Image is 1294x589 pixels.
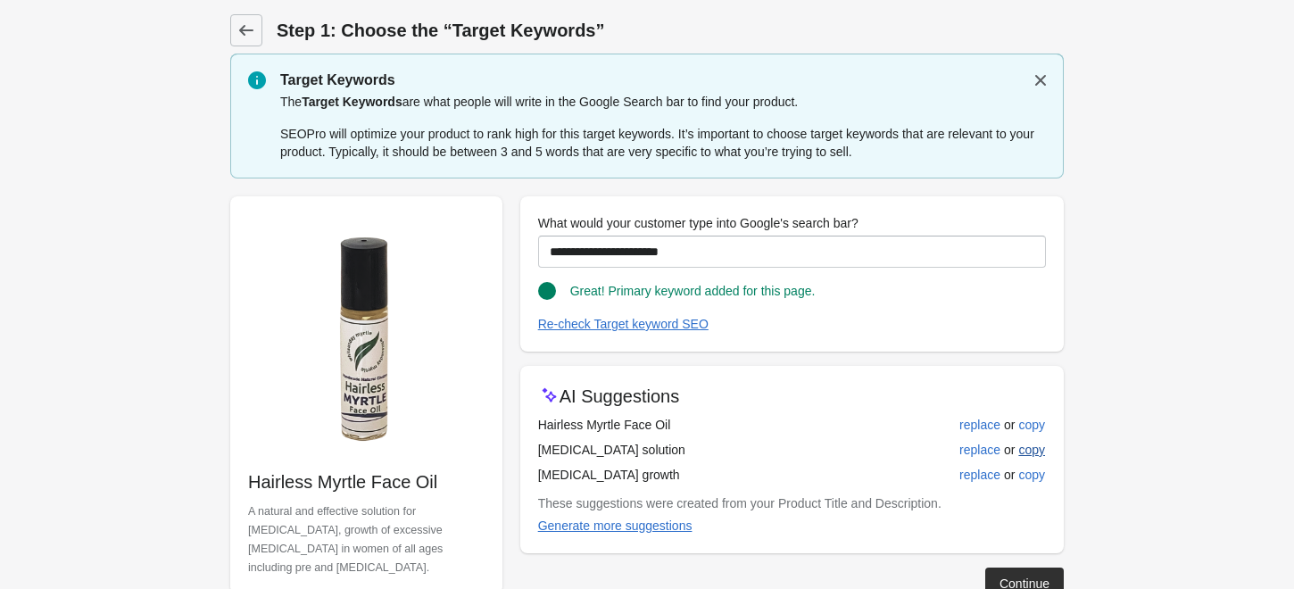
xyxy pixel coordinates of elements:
span: These suggestions were created from your Product Title and Description. [538,496,941,510]
span: A natural and effective solution for [MEDICAL_DATA], growth of excessive [MEDICAL_DATA] in women ... [248,505,443,574]
span: Great! Primary keyword added for this page. [570,284,816,298]
button: copy [1011,434,1052,466]
span: Target Keywords [302,95,402,109]
span: or [1000,441,1018,459]
img: Harirless800x800Shopify.png [248,214,485,451]
div: copy [1018,418,1045,432]
span: or [1000,416,1018,434]
button: replace [952,459,1008,491]
button: replace [952,409,1008,441]
p: Hairless Myrtle Face Oil [248,469,485,494]
button: copy [1011,459,1052,491]
span: The are what people will write in the Google Search bar to find your product. [280,95,798,109]
div: Re-check Target keyword SEO [538,317,709,331]
span: SEOPro will optimize your product to rank high for this target keywords. It’s important to choose... [280,127,1034,159]
span: or [1000,466,1018,484]
button: Re-check Target keyword SEO [531,308,716,340]
button: copy [1011,409,1052,441]
button: Generate more suggestions [531,510,700,542]
h1: Step 1: Choose the “Target Keywords” [277,18,1064,43]
p: Target Keywords [280,70,1046,91]
p: AI Suggestions [560,384,680,409]
td: Hairless Myrtle Face Oil [538,412,863,437]
div: replace [959,468,1000,482]
button: replace [952,434,1008,466]
div: copy [1018,468,1045,482]
div: replace [959,418,1000,432]
label: What would your customer type into Google's search bar? [538,214,859,232]
td: [MEDICAL_DATA] growth [538,462,863,487]
div: copy [1018,443,1045,457]
div: Generate more suggestions [538,518,693,533]
div: replace [959,443,1000,457]
td: [MEDICAL_DATA] solution [538,437,863,462]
